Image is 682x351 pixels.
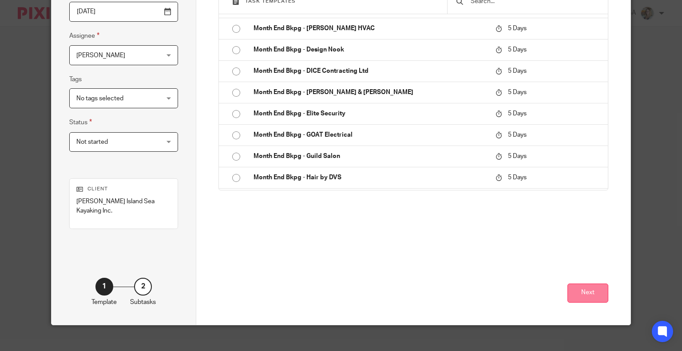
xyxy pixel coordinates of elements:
[567,284,608,303] button: Next
[254,45,487,54] p: Month End Bkpg - Design Nook
[134,278,152,296] div: 2
[76,52,125,59] span: [PERSON_NAME]
[508,47,527,53] span: 5 Days
[508,110,527,117] span: 5 Days
[69,117,92,127] label: Status
[91,298,117,307] p: Template
[76,197,171,215] p: [PERSON_NAME] Island Sea Kayaking Inc.
[69,2,178,22] input: Pick a date
[130,298,156,307] p: Subtasks
[76,95,123,102] span: No tags selected
[508,174,527,181] span: 5 Days
[254,173,487,182] p: Month End Bkpg - Hair by DVS
[76,139,108,145] span: Not started
[254,109,487,118] p: Month End Bkpg - Elite Security
[95,278,113,296] div: 1
[254,24,487,33] p: Month End Bkpg - [PERSON_NAME] HVAC
[508,68,527,74] span: 5 Days
[508,132,527,138] span: 5 Days
[76,185,171,193] p: Client
[254,152,487,161] p: Month End Bkpg - Guild Salon
[69,75,82,84] label: Tags
[508,25,527,32] span: 5 Days
[254,130,487,139] p: Month End Bkpg - GOAT Electrical
[69,31,99,41] label: Assignee
[508,89,527,95] span: 5 Days
[254,67,487,75] p: Month End Bkpg - DICE Contracting Ltd
[508,153,527,159] span: 5 Days
[254,88,487,97] p: Month End Bkpg - [PERSON_NAME] & [PERSON_NAME]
